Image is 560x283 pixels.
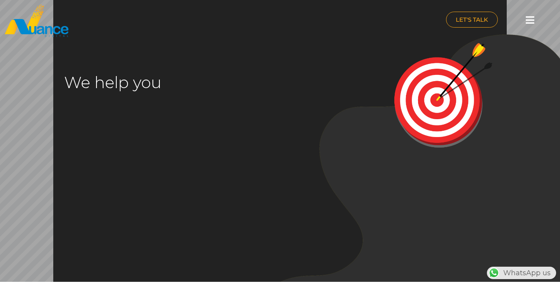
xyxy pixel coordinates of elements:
div: WhatsApp us [487,267,556,279]
a: LET'S TALK [446,12,498,28]
a: nuance-qatar_logo [4,4,276,38]
rs-layer: We help you [64,67,261,98]
img: nuance-qatar_logo [4,4,69,38]
a: WhatsAppWhatsApp us [487,269,556,277]
span: LET'S TALK [456,17,488,23]
img: WhatsApp [488,267,500,279]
